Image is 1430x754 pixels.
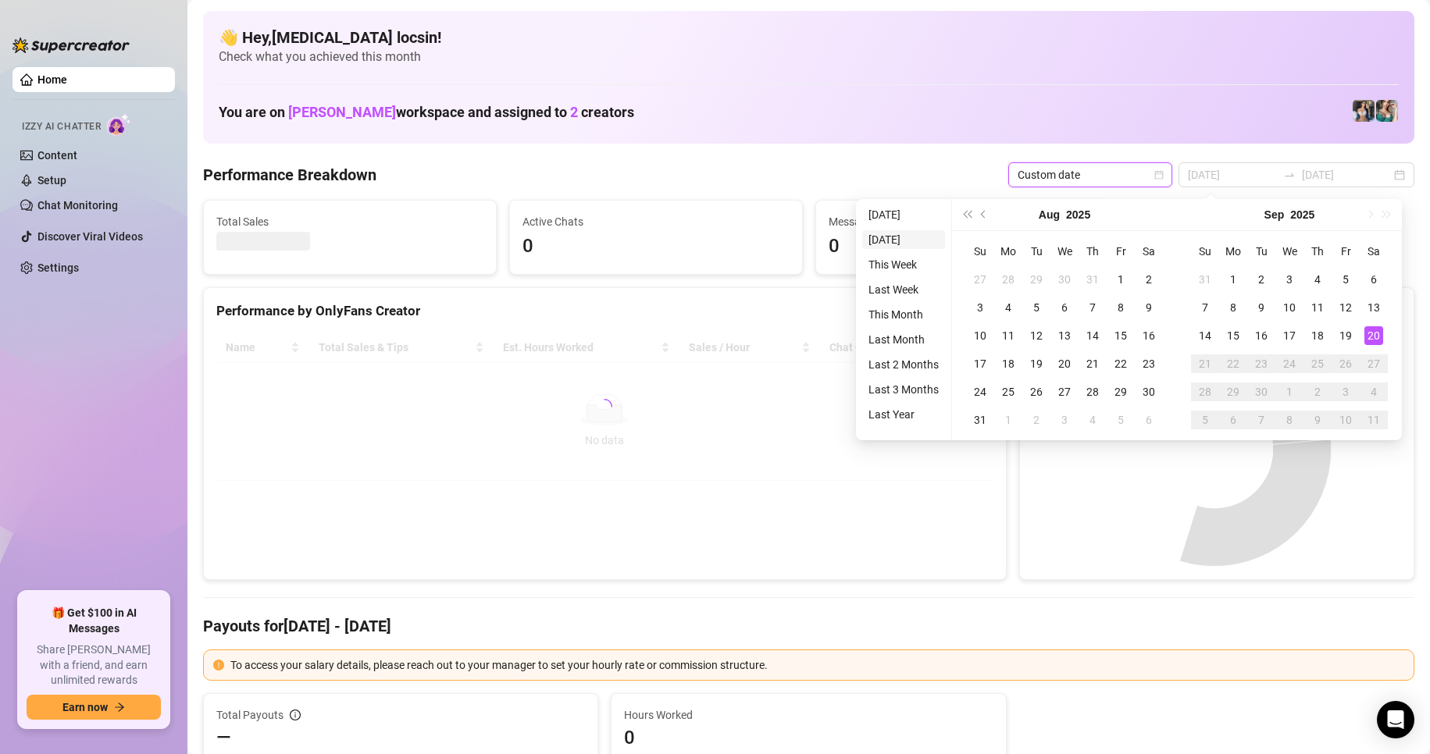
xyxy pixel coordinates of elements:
[1135,350,1163,378] td: 2025-08-23
[1083,382,1102,401] div: 28
[1022,237,1050,265] th: Tu
[1275,293,1303,322] td: 2025-09-10
[1055,382,1074,401] div: 27
[1252,270,1271,289] div: 2
[1275,350,1303,378] td: 2025-09-24
[971,382,990,401] div: 24
[522,232,790,261] span: 0
[1308,270,1327,289] div: 4
[862,255,945,274] li: This Week
[862,280,945,299] li: Last Week
[966,293,994,322] td: 2025-08-03
[1139,298,1158,317] div: 9
[1224,270,1243,289] div: 1
[27,695,161,720] button: Earn nowarrow-right
[1135,237,1163,265] th: Sa
[1308,326,1327,345] div: 18
[1303,406,1332,434] td: 2025-10-09
[1303,265,1332,293] td: 2025-09-04
[1027,326,1046,345] div: 12
[966,265,994,293] td: 2025-07-27
[1050,237,1079,265] th: We
[1191,293,1219,322] td: 2025-09-07
[1364,354,1383,373] div: 27
[1283,169,1296,181] span: to
[966,350,994,378] td: 2025-08-17
[624,706,993,724] span: Hours Worked
[1055,270,1074,289] div: 30
[1353,100,1375,122] img: Katy
[1303,322,1332,350] td: 2025-09-18
[522,213,790,230] span: Active Chats
[1055,411,1074,429] div: 3
[37,199,118,212] a: Chat Monitoring
[1247,293,1275,322] td: 2025-09-09
[1018,163,1163,187] span: Custom date
[1283,169,1296,181] span: swap-right
[971,411,990,429] div: 31
[1191,322,1219,350] td: 2025-09-14
[971,298,990,317] div: 3
[1083,411,1102,429] div: 4
[1336,270,1355,289] div: 5
[570,104,578,120] span: 2
[1139,270,1158,289] div: 2
[994,378,1022,406] td: 2025-08-25
[1107,406,1135,434] td: 2025-09-05
[1224,354,1243,373] div: 22
[1290,199,1314,230] button: Choose a year
[1376,100,1398,122] img: Zaddy
[203,615,1414,637] h4: Payouts for [DATE] - [DATE]
[999,270,1018,289] div: 28
[1107,378,1135,406] td: 2025-08-29
[1360,350,1388,378] td: 2025-09-27
[1022,322,1050,350] td: 2025-08-12
[958,199,975,230] button: Last year (Control + left)
[1247,265,1275,293] td: 2025-09-02
[1050,322,1079,350] td: 2025-08-13
[1079,293,1107,322] td: 2025-08-07
[1332,322,1360,350] td: 2025-09-19
[288,104,396,120] span: [PERSON_NAME]
[1079,378,1107,406] td: 2025-08-28
[1302,166,1391,183] input: End date
[1196,298,1214,317] div: 7
[37,149,77,162] a: Content
[1107,293,1135,322] td: 2025-08-08
[1107,237,1135,265] th: Fr
[1219,378,1247,406] td: 2025-09-29
[1280,270,1299,289] div: 3
[1135,265,1163,293] td: 2025-08-02
[1055,298,1074,317] div: 6
[1111,354,1130,373] div: 22
[1332,378,1360,406] td: 2025-10-03
[1360,322,1388,350] td: 2025-09-20
[219,104,634,121] h1: You are on workspace and assigned to creators
[1107,350,1135,378] td: 2025-08-22
[1247,322,1275,350] td: 2025-09-16
[1135,322,1163,350] td: 2025-08-16
[62,701,108,713] span: Earn now
[1050,406,1079,434] td: 2025-09-03
[1275,265,1303,293] td: 2025-09-03
[1079,265,1107,293] td: 2025-07-31
[37,261,79,274] a: Settings
[1252,411,1271,429] div: 7
[1332,293,1360,322] td: 2025-09-12
[1303,350,1332,378] td: 2025-09-25
[1280,382,1299,401] div: 1
[1364,326,1383,345] div: 20
[975,199,993,230] button: Previous month (PageUp)
[1247,378,1275,406] td: 2025-09-30
[230,656,1404,674] div: To access your salary details, please reach out to your manager to set your hourly rate or commis...
[27,606,161,636] span: 🎁 Get $100 in AI Messages
[1336,354,1355,373] div: 26
[114,702,125,713] span: arrow-right
[1252,354,1271,373] div: 23
[1280,354,1299,373] div: 24
[1275,378,1303,406] td: 2025-10-01
[862,355,945,374] li: Last 2 Months
[1252,298,1271,317] div: 9
[1332,406,1360,434] td: 2025-10-10
[216,301,993,322] div: Performance by OnlyFans Creator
